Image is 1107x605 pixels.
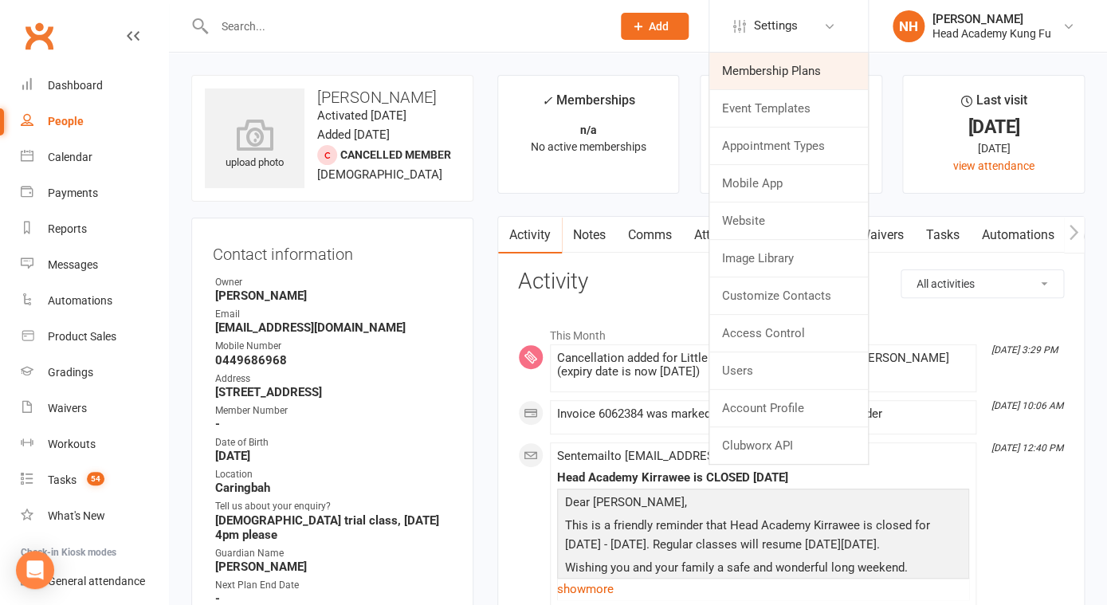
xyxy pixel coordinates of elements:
[48,187,98,199] div: Payments
[649,20,669,33] span: Add
[215,560,452,574] strong: [PERSON_NAME]
[21,104,168,139] a: People
[932,26,1051,41] div: Head Academy Kung Fu
[709,165,868,202] a: Mobile App
[48,509,105,522] div: What's New
[215,578,452,593] div: Next Plan End Date
[617,217,683,253] a: Comms
[709,53,868,89] a: Membership Plans
[562,217,617,253] a: Notes
[21,211,168,247] a: Reports
[557,352,969,379] div: Cancellation added for Little Tigers 1 Class Per week by [PERSON_NAME] (expiry date is now [DATE])
[561,493,965,516] p: Dear [PERSON_NAME],
[317,167,442,182] span: [DEMOGRAPHIC_DATA]
[215,353,452,367] strong: 0449686968
[21,139,168,175] a: Calendar
[557,471,969,485] div: Head Academy Kirrawee is CLOSED [DATE]
[557,407,969,421] div: Invoice 6062384 was marked as paid by the payment provider
[683,217,769,253] a: Attendance
[557,578,969,600] a: show more
[709,128,868,164] a: Appointment Types
[754,8,798,44] span: Settings
[210,15,600,37] input: Search...
[709,240,868,277] a: Image Library
[215,275,452,290] div: Owner
[621,13,689,40] button: Add
[21,462,168,498] a: Tasks 54
[960,90,1027,119] div: Last visit
[21,355,168,391] a: Gradings
[991,400,1063,411] i: [DATE] 10:06 AM
[48,575,145,587] div: General attendance
[16,551,54,589] div: Open Intercom Messenger
[215,320,452,335] strong: [EMAIL_ADDRESS][DOMAIN_NAME]
[917,119,1070,136] div: [DATE]
[848,217,915,253] a: Waivers
[709,202,868,239] a: Website
[215,499,452,514] div: Tell us about your enquiry?
[48,222,87,235] div: Reports
[48,402,87,414] div: Waivers
[557,449,817,463] span: Sent email to [EMAIL_ADDRESS][DOMAIN_NAME]
[21,564,168,599] a: General attendance kiosk mode
[518,269,1064,294] h3: Activity
[205,88,460,106] h3: [PERSON_NAME]
[317,108,406,123] time: Activated [DATE]
[21,68,168,104] a: Dashboard
[215,385,452,399] strong: [STREET_ADDRESS]
[709,277,868,314] a: Customize Contacts
[215,449,452,463] strong: [DATE]
[213,239,452,263] h3: Contact information
[953,159,1034,172] a: view attendance
[893,10,924,42] div: NH
[498,217,562,253] a: Activity
[915,217,971,253] a: Tasks
[87,472,104,485] span: 54
[541,90,634,120] div: Memberships
[48,473,77,486] div: Tasks
[340,148,451,161] span: Cancelled member
[215,481,452,495] strong: Caringbah
[215,546,452,561] div: Guardian Name
[518,319,1064,344] li: This Month
[21,319,168,355] a: Product Sales
[215,403,452,418] div: Member Number
[579,124,596,136] strong: n/a
[21,498,168,534] a: What's New
[215,339,452,354] div: Mobile Number
[48,258,98,271] div: Messages
[48,366,93,379] div: Gradings
[709,390,868,426] a: Account Profile
[709,427,868,464] a: Clubworx API
[917,139,1070,157] div: [DATE]
[21,283,168,319] a: Automations
[21,426,168,462] a: Workouts
[561,558,965,581] p: Wishing you and your family a safe and wonderful long weekend.
[530,140,646,153] span: No active memberships
[561,516,965,558] p: This is a friendly reminder that Head Academy Kirrawee is closed for [DATE] - [DATE]. Regular cla...
[215,289,452,303] strong: [PERSON_NAME]
[205,119,304,171] div: upload photo
[21,391,168,426] a: Waivers
[48,294,112,307] div: Automations
[215,307,452,322] div: Email
[19,16,59,56] a: Clubworx
[48,330,116,343] div: Product Sales
[215,417,452,431] strong: -
[709,315,868,352] a: Access Control
[709,90,868,127] a: Event Templates
[932,12,1051,26] div: [PERSON_NAME]
[971,217,1066,253] a: Automations
[48,79,103,92] div: Dashboard
[991,344,1058,356] i: [DATE] 3:29 PM
[215,467,452,482] div: Location
[21,175,168,211] a: Payments
[991,442,1063,454] i: [DATE] 12:40 PM
[709,352,868,389] a: Users
[215,371,452,387] div: Address
[48,115,84,128] div: People
[317,128,390,142] time: Added [DATE]
[215,435,452,450] div: Date of Birth
[48,151,92,163] div: Calendar
[541,93,552,108] i: ✓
